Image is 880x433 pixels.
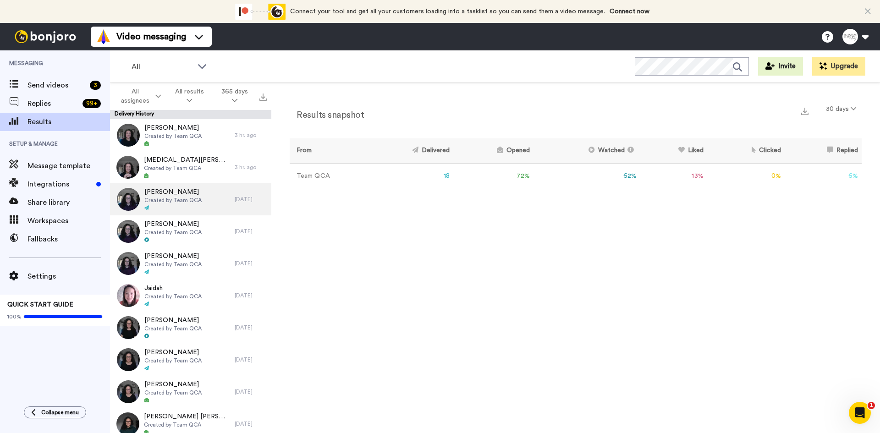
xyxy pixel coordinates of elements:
div: Delivery History [110,110,271,119]
td: 13 % [641,164,707,189]
th: From [290,138,365,164]
img: 509dc5d0-1361-4214-8473-a33012bfc32c-thumb.jpg [117,252,140,275]
img: 1cf22e66-423c-4989-b1f4-37789fb2bc8d-thumb.jpg [117,380,140,403]
span: Connect your tool and get all your customers loading into a tasklist so you can send them a video... [290,8,605,15]
span: Created by Team QCA [144,357,202,364]
th: Replied [785,138,862,164]
img: export.svg [801,108,808,115]
th: Watched [533,138,640,164]
img: bj-logo-header-white.svg [11,30,80,43]
span: [PERSON_NAME] [144,380,202,389]
span: Created by Team QCA [144,132,202,140]
div: [DATE] [235,388,267,395]
span: Created by Team QCA [144,389,202,396]
span: [MEDICAL_DATA][PERSON_NAME] [144,155,230,164]
img: vm-color.svg [96,29,111,44]
img: 9bdb80c1-45cf-4246-9794-0ca9b2e9e7c3-thumb.jpg [117,316,140,339]
img: d8a25ba4-ddfe-4eb7-a6d5-ec4df02cb9c9-thumb.jpg [117,220,140,243]
div: [DATE] [235,292,267,299]
button: Invite [758,57,803,76]
button: All assignees [112,83,166,109]
span: Fallbacks [27,234,110,245]
td: 18 [365,164,453,189]
a: [PERSON_NAME]Created by Team QCA[DATE] [110,344,271,376]
span: Send videos [27,80,86,91]
a: [PERSON_NAME]Created by Team QCA[DATE] [110,312,271,344]
span: Created by Team QCA [144,197,202,204]
div: 99 + [82,99,101,108]
img: export.svg [259,93,267,101]
img: 4e708540-7523-4f68-9c08-5dca7b6674b2-thumb.jpg [117,188,140,211]
td: 72 % [453,164,533,189]
span: Created by Team QCA [144,325,202,332]
span: 1 [868,402,875,409]
span: Created by Team QCA [144,293,202,300]
a: [PERSON_NAME]Created by Team QCA[DATE] [110,183,271,215]
div: 3 hr. ago [235,132,267,139]
div: [DATE] [235,324,267,331]
span: [PERSON_NAME] [144,252,202,261]
a: [PERSON_NAME]Created by Team QCA[DATE] [110,215,271,247]
span: Created by Team QCA [144,229,202,236]
span: Video messaging [116,30,186,43]
td: 6 % [785,164,862,189]
div: [DATE] [235,228,267,235]
div: [DATE] [235,356,267,363]
span: Settings [27,271,110,282]
span: Jaidah [144,284,202,293]
span: Collapse menu [41,409,79,416]
span: Created by Team QCA [144,164,230,172]
td: 0 % [707,164,785,189]
button: 365 days [213,83,257,109]
span: [PERSON_NAME] [PERSON_NAME] [144,412,230,421]
h2: Results snapshot [290,110,364,120]
span: Message template [27,160,110,171]
span: Results [27,116,110,127]
a: [PERSON_NAME]Created by Team QCA[DATE] [110,247,271,280]
th: Liked [641,138,707,164]
button: Export all results that match these filters now. [257,89,269,103]
a: JaidahCreated by Team QCA[DATE] [110,280,271,312]
span: [PERSON_NAME] [144,316,202,325]
span: [PERSON_NAME] [144,123,202,132]
span: All assignees [117,87,154,105]
a: Connect now [610,8,649,15]
th: Opened [453,138,533,164]
th: Delivered [365,138,453,164]
button: 30 days [820,101,862,117]
span: [PERSON_NAME] [144,187,202,197]
img: eb642a68-53af-4031-90e8-993133191c61-thumb.jpg [117,348,140,371]
td: 62 % [533,164,640,189]
span: 100% [7,313,22,320]
img: d081bf3e-2e63-48e9-b37a-2fcea3edc11d-thumb.jpg [117,124,140,147]
div: [DATE] [235,196,267,203]
a: [PERSON_NAME]Created by Team QCA[DATE] [110,376,271,408]
iframe: Intercom live chat [849,402,871,424]
td: Team QCA [290,164,365,189]
span: [PERSON_NAME] [144,348,202,357]
a: [PERSON_NAME]Created by Team QCA3 hr. ago [110,119,271,151]
th: Clicked [707,138,785,164]
button: Upgrade [812,57,865,76]
div: 3 [90,81,101,90]
div: [DATE] [235,420,267,428]
div: [DATE] [235,260,267,267]
span: [PERSON_NAME] [144,219,202,229]
div: 3 hr. ago [235,164,267,171]
span: Created by Team QCA [144,421,230,428]
span: Integrations [27,179,93,190]
img: 1d4f4156-a477-4557-8422-31f54a19b3dd-thumb.jpg [116,156,139,179]
div: animation [235,4,286,20]
span: Workspaces [27,215,110,226]
span: Share library [27,197,110,208]
img: 301de91d-a7b6-46d3-b5fd-67b7a40badad-thumb.jpg [117,284,140,307]
button: All results [166,83,213,109]
span: Replies [27,98,79,109]
span: QUICK START GUIDE [7,301,73,308]
span: All [132,61,193,72]
a: [MEDICAL_DATA][PERSON_NAME]Created by Team QCA3 hr. ago [110,151,271,183]
button: Export a summary of each team member’s results that match this filter now. [798,104,811,117]
span: Created by Team QCA [144,261,202,268]
button: Collapse menu [24,406,86,418]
